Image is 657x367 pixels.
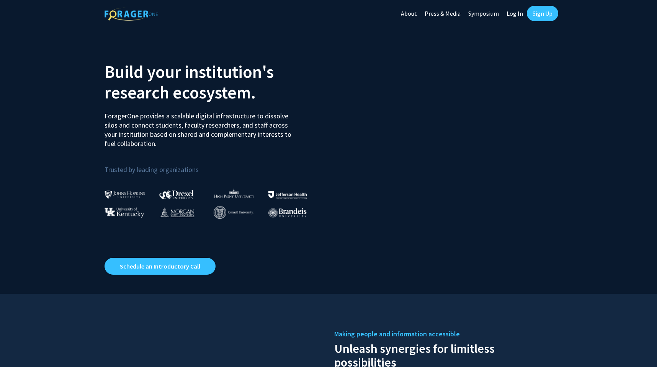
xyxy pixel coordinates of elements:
[105,154,323,175] p: Trusted by leading organizations
[214,206,253,219] img: Cornell University
[334,328,552,340] h5: Making people and information accessible
[268,208,307,218] img: Brandeis University
[105,7,158,21] img: ForagerOne Logo
[527,6,558,21] a: Sign Up
[105,207,144,218] img: University of Kentucky
[105,61,323,103] h2: Build your institution's research ecosystem.
[214,188,254,198] img: High Point University
[105,106,297,148] p: ForagerOne provides a scalable digital infrastructure to dissolve silos and connect students, fac...
[105,190,145,198] img: Johns Hopkins University
[268,191,307,198] img: Thomas Jefferson University
[159,190,194,199] img: Drexel University
[105,258,216,275] a: Opens in a new tab
[159,207,194,217] img: Morgan State University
